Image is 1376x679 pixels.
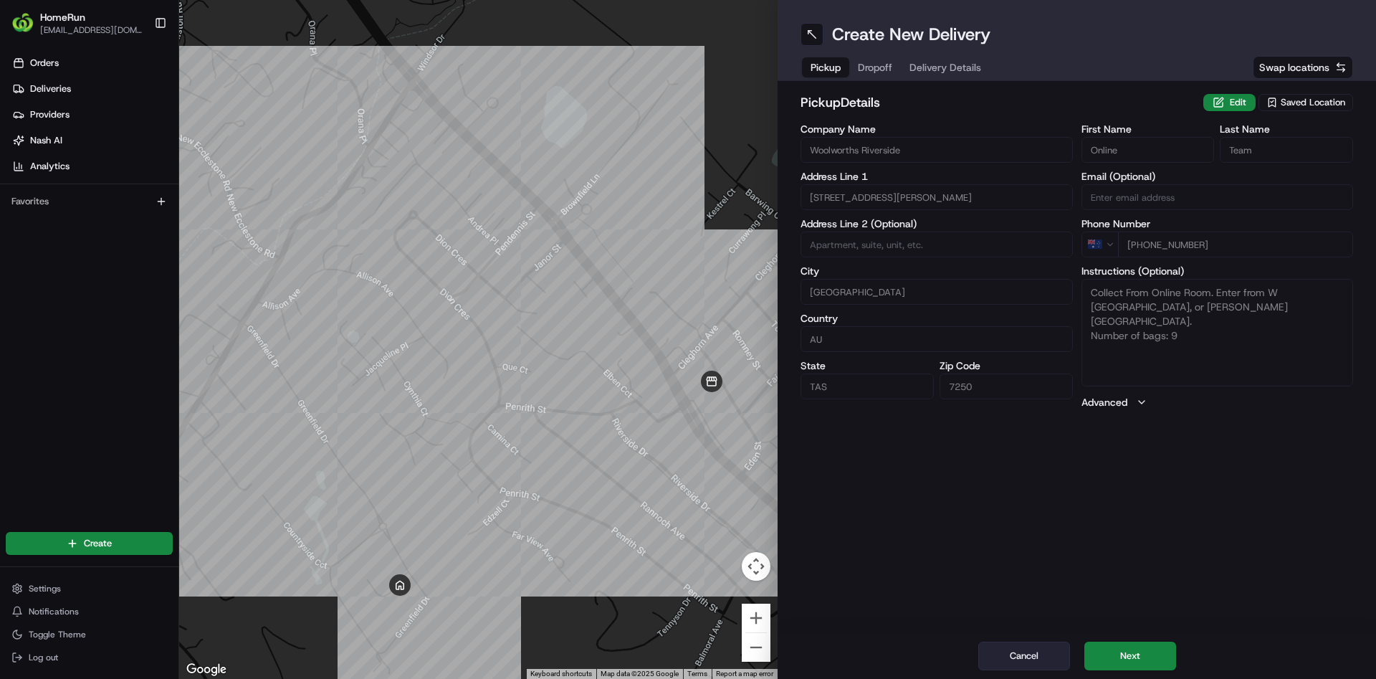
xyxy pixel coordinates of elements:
button: Log out [6,647,173,668]
input: Enter last name [1220,137,1353,163]
button: Cancel [978,642,1070,670]
button: HomeRunHomeRun[EMAIL_ADDRESS][DOMAIN_NAME] [6,6,148,40]
button: Map camera controls [742,552,770,581]
h1: Create New Delivery [832,23,990,46]
label: Address Line 1 [801,171,1073,181]
input: Enter state [801,374,934,399]
button: Create [6,532,173,555]
label: State [801,361,934,371]
span: Nash AI [30,134,62,147]
span: Analytics [30,160,70,173]
label: Email (Optional) [1081,171,1354,181]
span: Toggle Theme [29,629,86,640]
button: Next [1084,642,1176,670]
input: Enter address [801,184,1073,210]
label: First Name [1081,124,1215,134]
a: Deliveries [6,77,178,100]
img: HomeRun [11,11,34,34]
button: Toggle Theme [6,625,173,645]
a: Open this area in Google Maps (opens a new window) [183,660,230,679]
button: [EMAIL_ADDRESS][DOMAIN_NAME] [40,24,143,36]
input: Apartment, suite, unit, etc. [801,232,1073,257]
button: Keyboard shortcuts [530,669,592,679]
label: Phone Number [1081,219,1354,229]
a: Report a map error [716,670,773,678]
span: Deliveries [30,82,71,95]
a: Providers [6,103,178,126]
textarea: Collect From Online Room. Enter from W [GEOGRAPHIC_DATA], or [PERSON_NAME][GEOGRAPHIC_DATA]. Numb... [1081,279,1354,386]
div: Favorites [6,190,173,213]
button: Settings [6,579,173,599]
span: Dropoff [858,60,892,75]
input: Enter phone number [1118,232,1354,257]
span: Swap locations [1259,60,1329,75]
span: Log out [29,652,58,663]
label: Country [801,313,1073,323]
input: Enter city [801,279,1073,305]
a: Nash AI [6,129,178,152]
a: Analytics [6,155,178,178]
input: Enter email address [1081,184,1354,210]
span: Create [84,537,112,550]
a: Orders [6,52,178,75]
label: Company Name [801,124,1073,134]
label: Advanced [1081,395,1127,409]
input: Enter company name [801,137,1073,163]
input: Enter first name [1081,137,1215,163]
label: Zip Code [940,361,1073,371]
span: Pickup [811,60,841,75]
label: Last Name [1220,124,1353,134]
span: Settings [29,583,61,594]
h2: pickup Details [801,92,1195,113]
button: Zoom in [742,604,770,632]
label: Address Line 2 (Optional) [801,219,1073,229]
span: Orders [30,57,59,70]
button: Edit [1203,94,1256,111]
input: Enter zip code [940,374,1073,399]
label: Instructions (Optional) [1081,266,1354,276]
label: City [801,266,1073,276]
button: Zoom out [742,633,770,662]
button: Swap locations [1253,56,1353,79]
button: Notifications [6,602,173,622]
span: Map data ©2025 Google [601,670,679,678]
input: Enter country [801,326,1073,352]
span: Delivery Details [909,60,981,75]
button: Saved Location [1258,92,1353,113]
img: Google [183,660,230,679]
span: Notifications [29,606,79,617]
button: Advanced [1081,395,1354,409]
span: Saved Location [1281,96,1345,109]
button: HomeRun [40,10,85,24]
a: Terms [687,670,707,678]
span: Providers [30,108,70,121]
